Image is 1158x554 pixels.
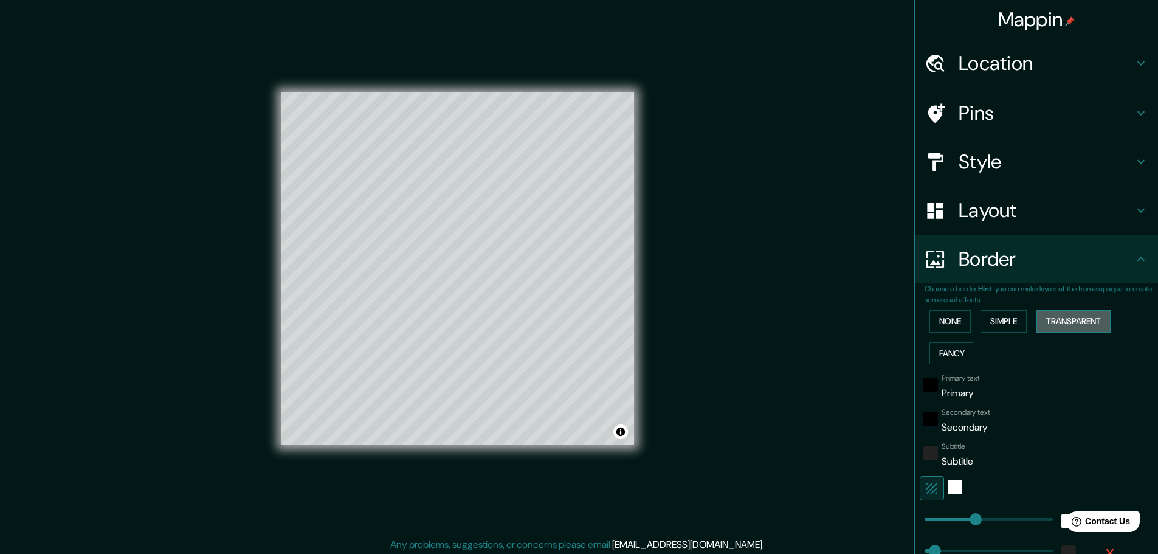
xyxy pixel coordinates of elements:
p: Choose a border. : you can make layers of the frame opaque to create some cool effects. [925,283,1158,305]
a: [EMAIL_ADDRESS][DOMAIN_NAME] [612,538,762,551]
img: pin-icon.png [1065,16,1075,26]
p: Any problems, suggestions, or concerns please email . [390,538,764,552]
div: Border [915,235,1158,283]
h4: Border [959,247,1134,271]
button: Fancy [929,342,974,365]
div: Style [915,137,1158,186]
iframe: Help widget launcher [1050,507,1145,541]
h4: Mappin [998,7,1075,32]
label: Primary text [942,373,979,384]
label: Secondary text [942,407,990,418]
button: black [923,412,938,426]
div: . [764,538,766,552]
button: black [923,378,938,392]
div: Pins [915,89,1158,137]
button: Simple [981,310,1027,333]
button: Transparent [1036,310,1111,333]
div: Location [915,39,1158,88]
h4: Location [959,51,1134,75]
label: Subtitle [942,441,965,452]
button: None [929,310,971,333]
h4: Style [959,150,1134,174]
h4: Pins [959,101,1134,125]
div: . [766,538,768,552]
button: Toggle attribution [613,424,628,439]
div: Layout [915,186,1158,235]
button: color-222222 [923,446,938,460]
h4: Layout [959,198,1134,223]
b: Hint [978,284,992,294]
button: white [948,480,962,494]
